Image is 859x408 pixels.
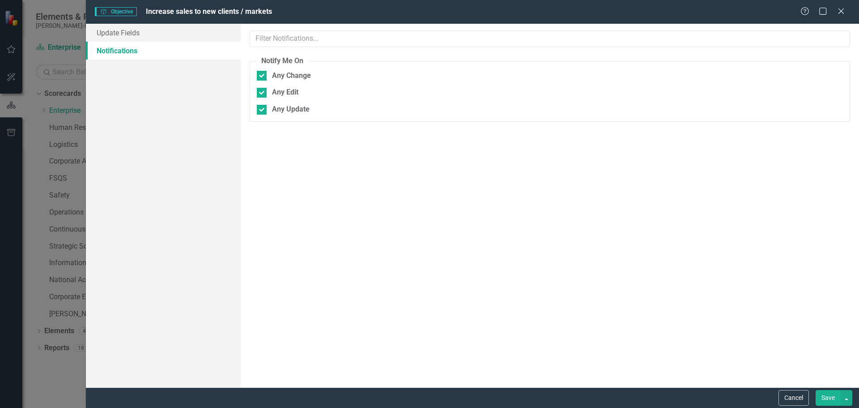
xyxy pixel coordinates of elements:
a: Notifications [86,42,241,60]
a: Update Fields [86,24,241,42]
div: Any Edit [272,87,298,98]
span: Objective [95,7,137,16]
button: Save [816,390,841,406]
input: Filter Notifications... [250,30,850,47]
div: Any Update [272,104,310,115]
legend: Notify Me On [257,56,308,66]
button: Cancel [778,390,809,406]
div: Any Change [272,71,311,81]
span: Increase sales to new clients / markets [146,7,272,16]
